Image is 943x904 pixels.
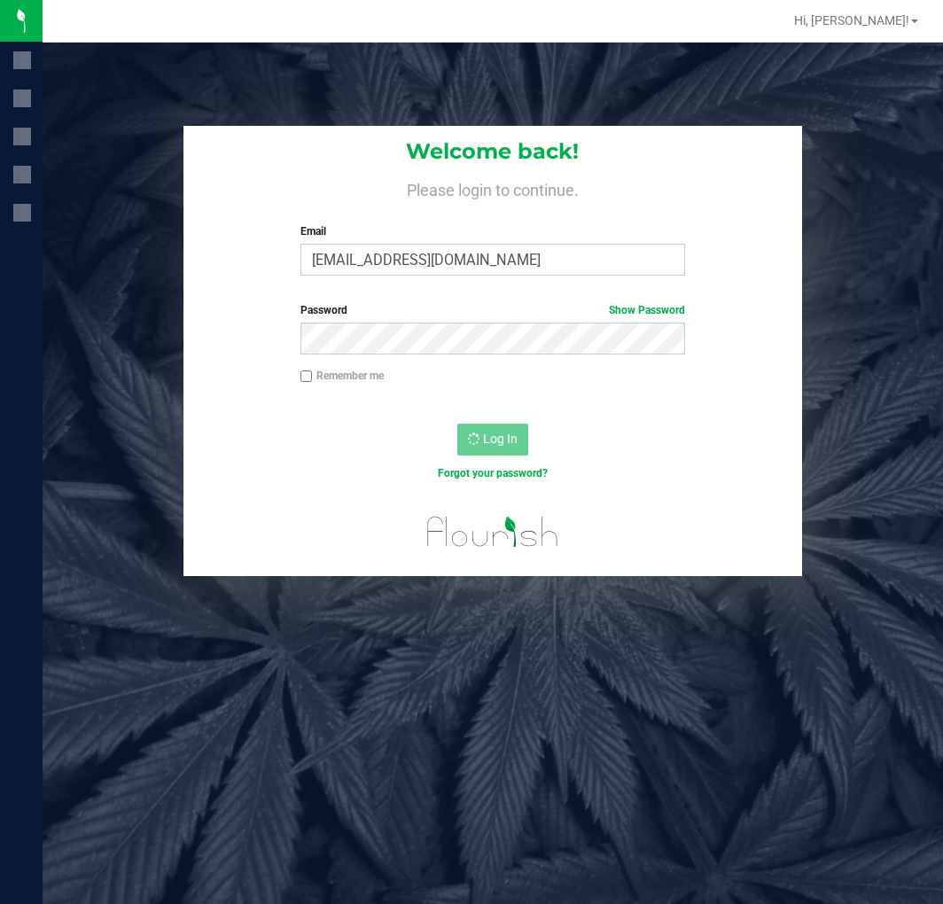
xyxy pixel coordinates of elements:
a: Forgot your password? [438,467,548,479]
img: flourish_logo.svg [416,500,570,564]
label: Remember me [300,368,384,384]
h4: Please login to continue. [183,177,801,199]
h1: Welcome back! [183,140,801,163]
button: Log In [457,424,528,456]
span: Password [300,304,347,316]
input: Remember me [300,370,313,383]
label: Email [300,223,686,239]
span: Hi, [PERSON_NAME]! [794,13,909,27]
span: Log In [483,432,518,446]
a: Show Password [609,304,685,316]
